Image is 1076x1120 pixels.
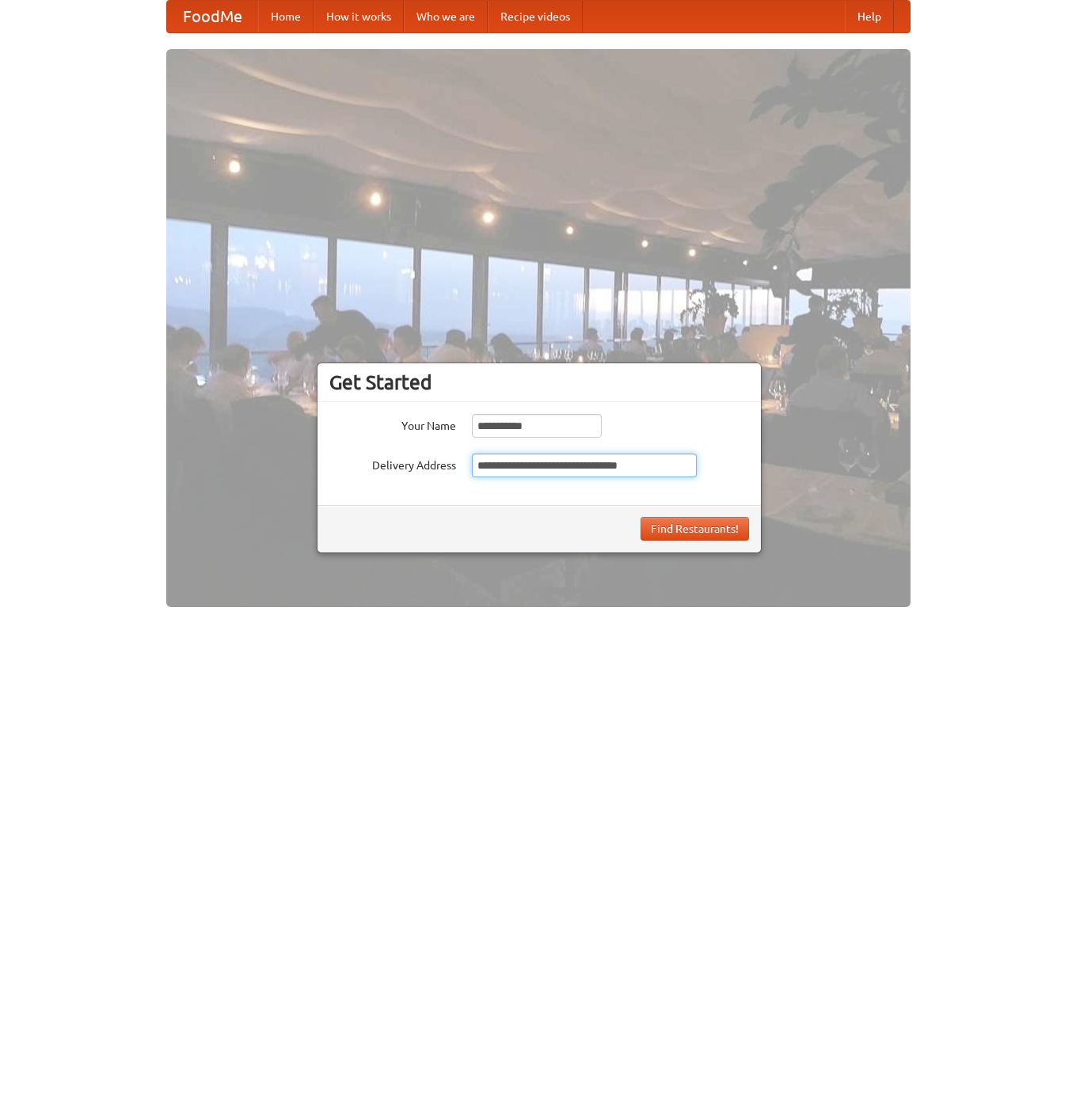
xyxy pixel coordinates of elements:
a: FoodMe [167,1,258,32]
label: Delivery Address [329,454,456,473]
a: Who we are [404,1,488,32]
label: Your Name [329,414,456,434]
a: Help [845,1,894,32]
a: How it works [314,1,404,32]
a: Recipe videos [488,1,583,32]
button: Find Restaurants! [641,517,749,541]
h3: Get Started [329,370,749,394]
a: Home [258,1,314,32]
